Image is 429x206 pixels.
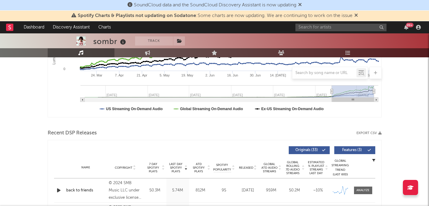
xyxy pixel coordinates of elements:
[106,107,163,111] text: US Streaming On-Demand Audio
[239,166,253,170] span: Released
[298,3,302,8] span: Dismiss
[406,23,414,27] div: 99 +
[168,187,188,194] div: 5.74M
[66,165,106,170] div: Name
[404,25,408,30] button: 99+
[295,24,386,31] input: Search for artists
[134,3,296,8] span: SoundCloud data and the SoundCloud Discovery Assistant is now updating
[289,146,330,154] button: Originals(33)
[354,13,358,18] span: Dismiss
[213,163,231,172] span: Spotify Popularity
[52,26,56,64] text: Luminate Daily Streams
[145,162,161,173] span: 7 Day Spotify Plays
[115,166,132,170] span: Copyright
[168,162,184,173] span: Last Day Spotify Plays
[213,187,235,194] div: 95
[238,187,258,194] div: [DATE]
[109,180,142,201] div: © 2024 SMB Music LLC under exclusive license to Warner Records Inc.
[308,160,325,175] span: Estimated % Playlist Streams Last Day
[292,71,356,76] input: Search by song name or URL
[78,13,196,18] span: Spotify Charts & Playlists not updating on Sodatone
[308,187,328,194] div: ~ 10 %
[261,162,278,173] span: Global ATD Audio Streams
[334,146,375,154] button: Features(3)
[356,131,382,135] button: Export CSV
[93,36,128,46] div: sombr
[66,187,106,194] a: back to friends
[261,187,281,194] div: 959M
[191,187,210,194] div: 812M
[135,36,173,46] button: Track
[284,160,301,175] span: Global Rolling 7D Audio Streams
[145,187,165,194] div: 50.3M
[191,162,207,173] span: ATD Spotify Plays
[293,148,321,152] span: Originals ( 33 )
[78,13,352,18] span: : Some charts are now updating. We are continuing to work on the issue
[48,130,97,137] span: Recent DSP Releases
[180,107,243,111] text: Global Streaming On-Demand Audio
[331,159,349,177] div: Global Streaming Trend (Last 60D)
[19,21,49,33] a: Dashboard
[49,21,94,33] a: Discovery Assistant
[94,21,115,33] a: Charts
[284,187,305,194] div: 50.2M
[261,107,324,111] text: Ex-US Streaming On-Demand Audio
[338,148,366,152] span: Features ( 3 )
